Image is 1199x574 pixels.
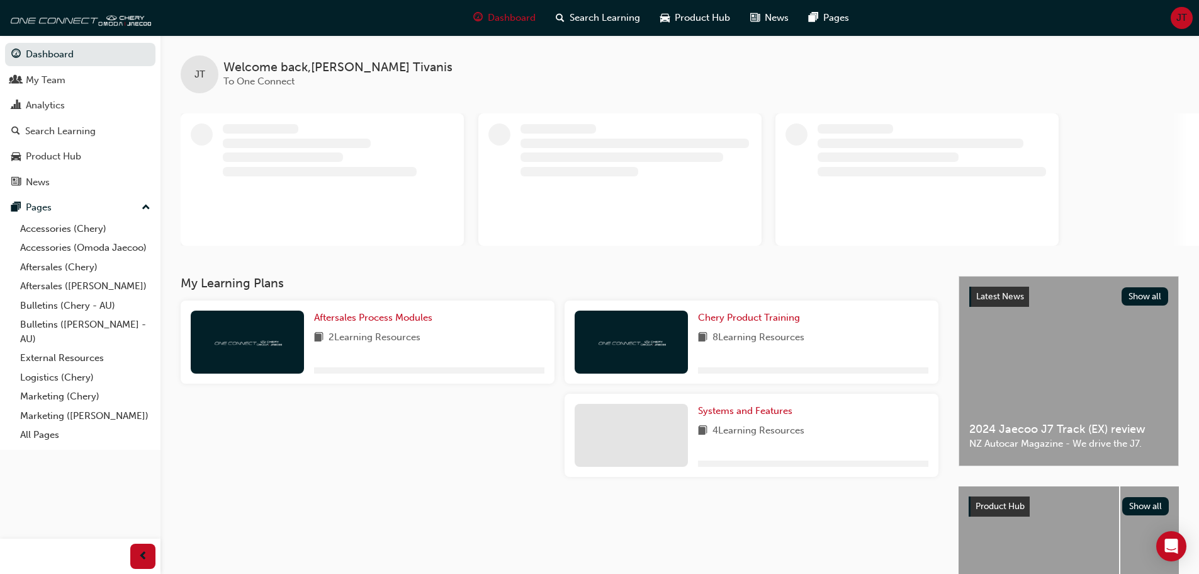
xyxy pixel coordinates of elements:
button: DashboardMy TeamAnalyticsSearch LearningProduct HubNews [5,40,155,196]
span: prev-icon [138,549,148,565]
a: news-iconNews [740,5,799,31]
span: 8 Learning Resources [712,330,804,346]
span: JT [1176,11,1187,25]
a: External Resources [15,348,155,368]
a: guage-iconDashboard [463,5,546,31]
span: News [765,11,789,25]
a: Aftersales Process Modules [314,311,437,325]
span: car-icon [11,151,21,163]
div: Analytics [26,98,65,113]
a: search-iconSearch Learning [546,5,650,31]
a: Marketing ([PERSON_NAME]) [15,406,155,426]
span: 2 Learning Resources [329,330,420,346]
span: Systems and Features [698,405,792,416]
h3: My Learning Plans [181,276,938,290]
a: Aftersales ([PERSON_NAME]) [15,277,155,296]
a: Product HubShow all [969,497,1169,517]
a: car-iconProduct Hub [650,5,740,31]
span: 2024 Jaecoo J7 Track (EX) review [969,422,1168,437]
a: Bulletins (Chery - AU) [15,296,155,316]
span: up-icon [142,200,150,216]
a: Latest NewsShow all [969,287,1168,307]
span: news-icon [750,10,760,26]
span: Latest News [976,291,1024,302]
span: chart-icon [11,100,21,112]
a: My Team [5,69,155,92]
a: Accessories (Omoda Jaecoo) [15,238,155,258]
span: car-icon [660,10,670,26]
div: My Team [26,73,65,88]
span: search-icon [11,126,20,137]
span: Dashboard [488,11,536,25]
button: JT [1171,7,1193,29]
img: oneconnect [597,336,666,348]
span: pages-icon [809,10,818,26]
span: pages-icon [11,202,21,214]
div: Product Hub [26,149,81,164]
img: oneconnect [6,5,151,30]
span: NZ Autocar Magazine - We drive the J7. [969,437,1168,451]
span: 4 Learning Resources [712,423,804,439]
a: Logistics (Chery) [15,368,155,387]
button: Pages [5,196,155,219]
span: Welcome back , [PERSON_NAME] Tivanis [223,60,453,75]
a: Systems and Features [698,404,797,418]
span: news-icon [11,177,21,188]
span: book-icon [314,330,324,346]
span: Search Learning [570,11,640,25]
a: Bulletins ([PERSON_NAME] - AU) [15,315,155,348]
button: Show all [1122,287,1169,306]
a: Aftersales (Chery) [15,258,155,277]
a: Search Learning [5,120,155,143]
div: Open Intercom Messenger [1156,531,1186,561]
img: oneconnect [213,336,282,348]
span: guage-icon [473,10,483,26]
a: Analytics [5,94,155,117]
a: All Pages [15,425,155,445]
span: Product Hub [675,11,730,25]
div: News [26,175,50,190]
span: Pages [823,11,849,25]
span: search-icon [556,10,565,26]
span: guage-icon [11,49,21,60]
a: pages-iconPages [799,5,859,31]
a: News [5,171,155,194]
a: Product Hub [5,145,155,168]
span: book-icon [698,330,707,346]
a: Chery Product Training [698,311,805,325]
a: Latest NewsShow all2024 Jaecoo J7 Track (EX) reviewNZ Autocar Magazine - We drive the J7. [959,276,1179,466]
span: people-icon [11,75,21,86]
span: Chery Product Training [698,312,800,323]
span: To One Connect [223,76,295,87]
button: Show all [1122,497,1169,515]
div: Pages [26,200,52,215]
a: Marketing (Chery) [15,387,155,406]
div: Search Learning [25,124,96,139]
a: Accessories (Chery) [15,219,155,239]
span: JT [194,67,205,82]
span: Product Hub [976,501,1025,512]
span: book-icon [698,423,707,439]
span: Aftersales Process Modules [314,312,432,323]
a: Dashboard [5,43,155,66]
